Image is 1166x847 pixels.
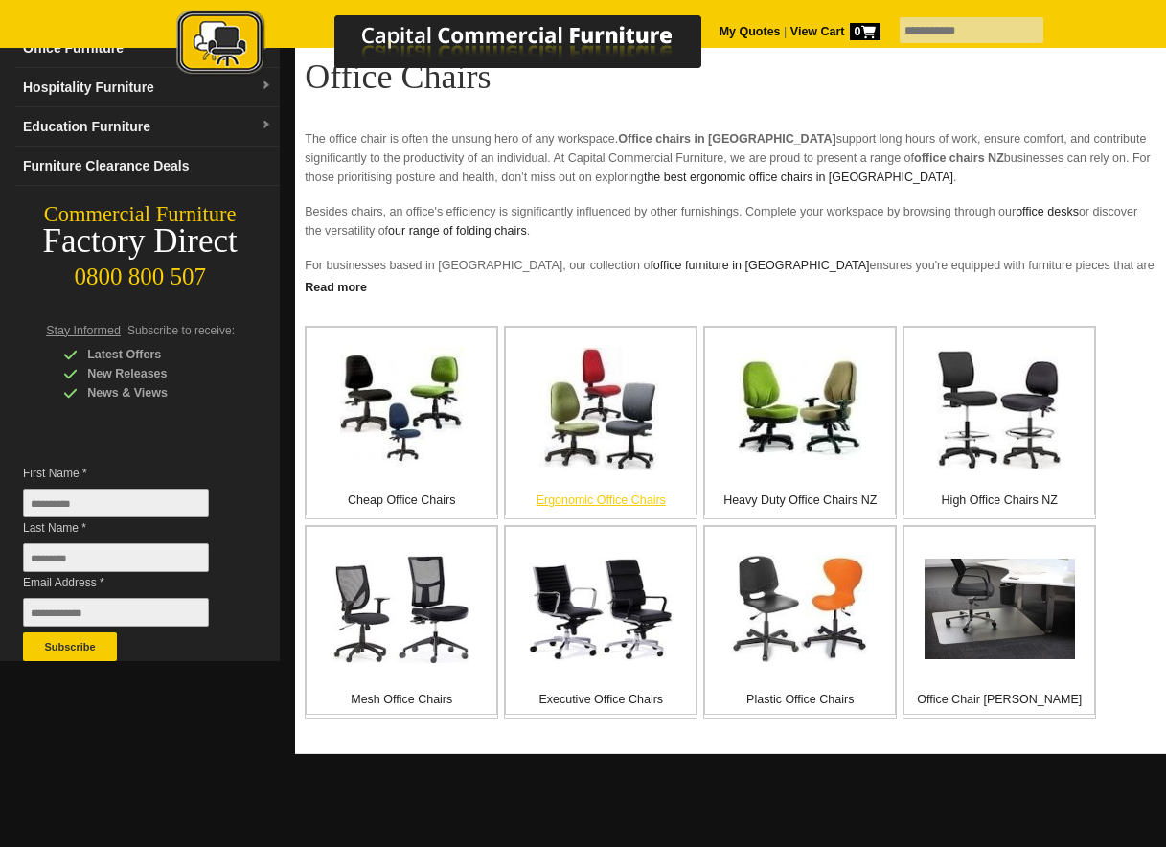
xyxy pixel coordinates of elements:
[305,525,498,719] a: Mesh Office Chairs Mesh Office Chairs
[305,129,1156,187] p: The office chair is often the unsung hero of any workspace. support long hours of work, ensure co...
[23,598,209,627] input: Email Address *
[703,525,897,719] a: Plastic Office Chairs Plastic Office Chairs
[15,68,280,107] a: Hospitality Furnituredropdown
[506,491,696,510] p: Ergonomic Office Chairs
[850,23,880,40] span: 0
[63,345,245,364] div: Latest Offers
[506,690,696,709] p: Executive Office Chairs
[790,25,880,38] strong: View Cart
[23,489,209,517] input: First Name *
[914,151,1004,165] strong: office chairs NZ
[307,690,496,709] p: Mesh Office Chairs
[705,690,895,709] p: Plastic Office Chairs
[333,554,469,663] img: Mesh Office Chairs
[904,491,1094,510] p: High Office Chairs NZ
[23,464,233,483] span: First Name *
[903,326,1096,519] a: High Office Chairs NZ High Office Chairs NZ
[15,147,280,186] a: Furniture Clearance Deals
[15,29,280,68] a: Office Furnituredropdown
[305,256,1156,313] p: For businesses based in [GEOGRAPHIC_DATA], our collection of ensures you're equipped with furnitu...
[1016,205,1079,218] a: office desks
[23,543,209,572] input: Last Name *
[653,259,870,272] a: office furniture in [GEOGRAPHIC_DATA]
[388,224,527,238] a: our range of folding chairs
[739,348,861,470] img: Heavy Duty Office Chairs NZ
[703,326,897,519] a: Heavy Duty Office Chairs NZ Heavy Duty Office Chairs NZ
[618,132,835,146] strong: Office chairs in [GEOGRAPHIC_DATA]
[903,525,1096,719] a: Office Chair Mats Office Chair [PERSON_NAME]
[63,364,245,383] div: New Releases
[787,25,880,38] a: View Cart0
[305,202,1156,240] p: Besides chairs, an office's efficiency is significantly influenced by other furnishings. Complete...
[504,525,697,719] a: Executive Office Chairs Executive Office Chairs
[305,326,498,519] a: Cheap Office Chairs Cheap Office Chairs
[46,324,121,337] span: Stay Informed
[539,348,662,470] img: Ergonomic Office Chairs
[307,491,496,510] p: Cheap Office Chairs
[705,491,895,510] p: Heavy Duty Office Chairs NZ
[504,326,697,519] a: Ergonomic Office Chairs Ergonomic Office Chairs
[644,171,953,184] a: the best ergonomic office chairs in [GEOGRAPHIC_DATA]
[124,10,794,85] a: Capital Commercial Furniture Logo
[23,573,233,592] span: Email Address *
[340,348,463,470] img: Cheap Office Chairs
[925,559,1075,659] img: Office Chair Mats
[63,383,245,402] div: News & Views
[15,107,280,147] a: Education Furnituredropdown
[23,518,233,538] span: Last Name *
[529,557,674,661] img: Executive Office Chairs
[127,324,235,337] span: Subscribe to receive:
[731,555,870,663] img: Plastic Office Chairs
[305,58,1156,95] h1: Office Chairs
[937,350,1062,469] img: High Office Chairs NZ
[261,120,272,131] img: dropdown
[124,10,794,80] img: Capital Commercial Furniture Logo
[904,690,1094,709] p: Office Chair [PERSON_NAME]
[23,632,117,661] button: Subscribe
[295,273,1166,297] a: Click to read more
